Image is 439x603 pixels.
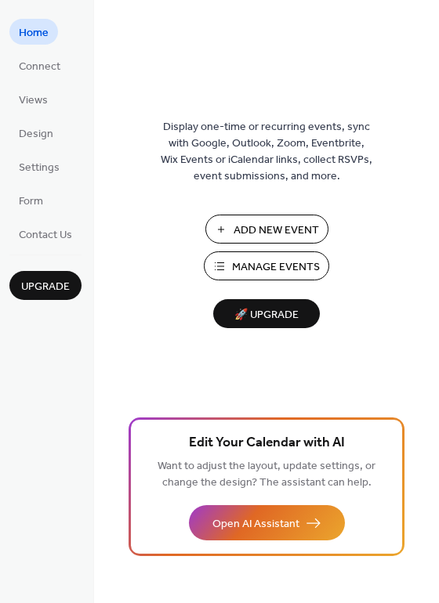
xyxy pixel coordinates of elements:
[9,120,63,146] a: Design
[19,92,48,109] span: Views
[9,187,53,213] a: Form
[19,59,60,75] span: Connect
[9,19,58,45] a: Home
[204,251,329,280] button: Manage Events
[205,215,328,244] button: Add New Event
[19,193,43,210] span: Form
[19,227,72,244] span: Contact Us
[9,271,82,300] button: Upgrade
[19,25,49,42] span: Home
[213,299,320,328] button: 🚀 Upgrade
[9,153,69,179] a: Settings
[158,456,376,493] span: Want to adjust the layout, update settings, or change the design? The assistant can help.
[21,279,70,295] span: Upgrade
[161,119,372,185] span: Display one-time or recurring events, sync with Google, Outlook, Zoom, Eventbrite, Wix Events or ...
[223,305,310,326] span: 🚀 Upgrade
[9,86,57,112] a: Views
[19,126,53,143] span: Design
[234,222,319,239] span: Add New Event
[189,505,345,540] button: Open AI Assistant
[19,160,60,176] span: Settings
[9,52,70,78] a: Connect
[212,516,299,533] span: Open AI Assistant
[189,432,345,454] span: Edit Your Calendar with AI
[232,259,320,276] span: Manage Events
[9,221,82,247] a: Contact Us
